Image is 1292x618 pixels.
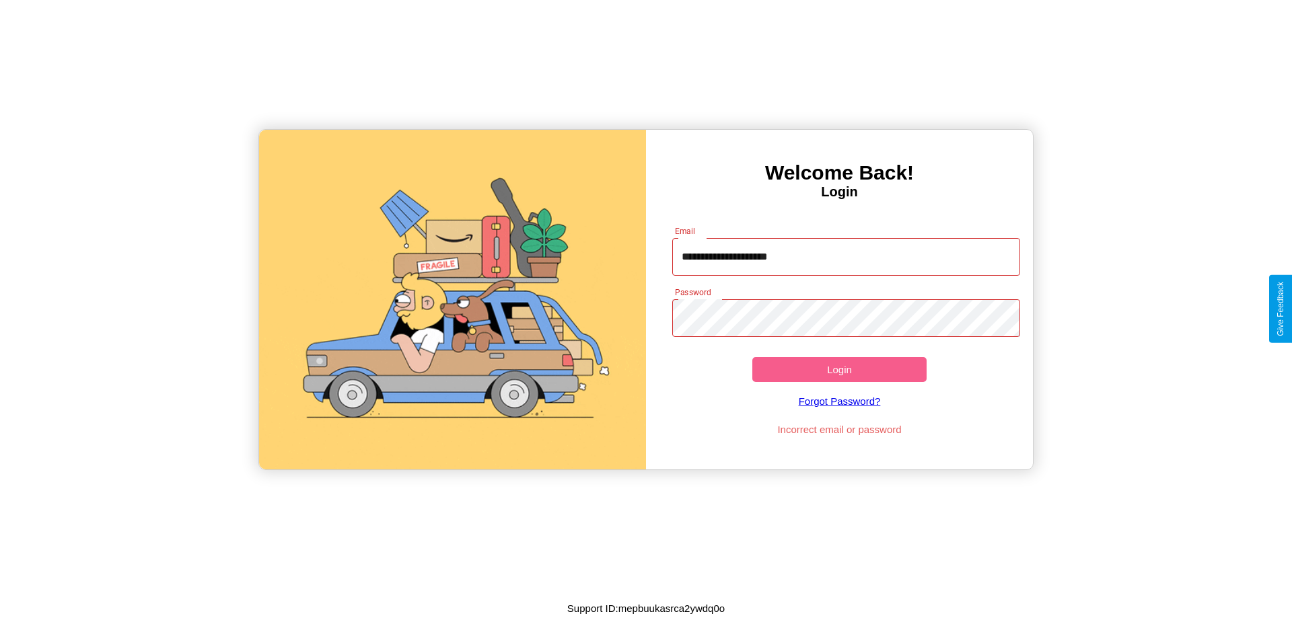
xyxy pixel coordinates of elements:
[666,382,1014,420] a: Forgot Password?
[752,357,927,382] button: Login
[567,599,725,617] p: Support ID: mepbuukasrca2ywdq0o
[1276,282,1285,336] div: Give Feedback
[646,184,1033,200] h4: Login
[675,225,696,237] label: Email
[666,420,1014,438] p: Incorrect email or password
[259,130,646,469] img: gif
[646,161,1033,184] h3: Welcome Back!
[675,286,711,298] label: Password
